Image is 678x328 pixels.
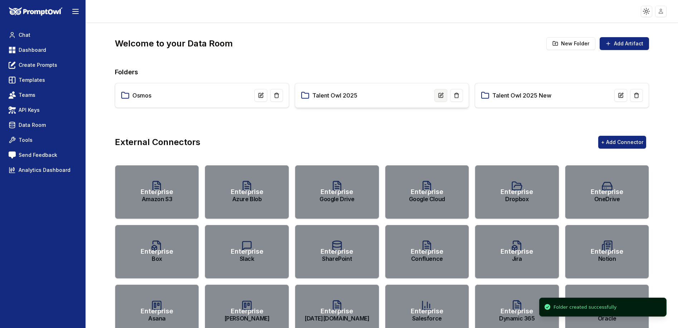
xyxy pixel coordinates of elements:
span: Dashboard [19,46,46,54]
a: API Keys [6,104,80,116]
a: Send Feedback [6,149,80,161]
span: Enterprise [591,187,623,197]
span: Enterprise [411,187,443,197]
span: Enterprise [231,247,263,257]
a: Osmos [132,91,151,100]
a: Tools [6,134,80,146]
a: Talent Owl 2025 New [492,91,551,100]
a: Chat [6,29,80,41]
span: API Keys [19,106,40,114]
span: Create Prompts [19,61,57,69]
span: Enterprise [321,247,353,257]
span: Enterprise [141,306,173,316]
span: Enterprise [501,306,533,316]
img: feedback [9,151,16,159]
button: Add Artifact [600,37,649,50]
a: Templates [6,74,80,86]
img: placeholder-user.jpg [656,6,666,16]
a: Teams [6,89,80,101]
h2: Folders [115,67,649,77]
span: Chat [19,31,30,39]
span: Analytics Dashboard [19,167,70,174]
h1: Welcome to your Data Room [115,38,233,49]
span: Teams [19,91,35,99]
a: Talent Owl 2025 [312,91,357,100]
span: Templates [19,76,45,84]
button: + Add Connector [598,136,646,149]
span: Enterprise [591,247,623,257]
span: Data Room [19,121,46,129]
span: Enterprise [321,187,353,197]
span: Enterprise [411,306,443,316]
img: PromptOwl [9,7,63,16]
a: Analytics Dashboard [6,164,80,177]
a: Data Room [6,119,80,131]
div: Folder created successfully [553,304,617,311]
span: Enterprise [141,247,173,257]
a: Create Prompts [6,59,80,71]
span: Enterprise [141,187,173,197]
span: Enterprise [321,306,353,316]
span: Enterprise [231,306,263,316]
span: Send Feedback [19,151,57,159]
span: Tools [19,136,33,144]
a: Dashboard [6,44,80,56]
span: Enterprise [231,187,263,197]
span: Enterprise [501,247,533,257]
span: Enterprise [411,247,443,257]
h1: External Connectors [115,136,200,148]
button: New Folder [546,37,595,50]
span: Enterprise [501,187,533,197]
